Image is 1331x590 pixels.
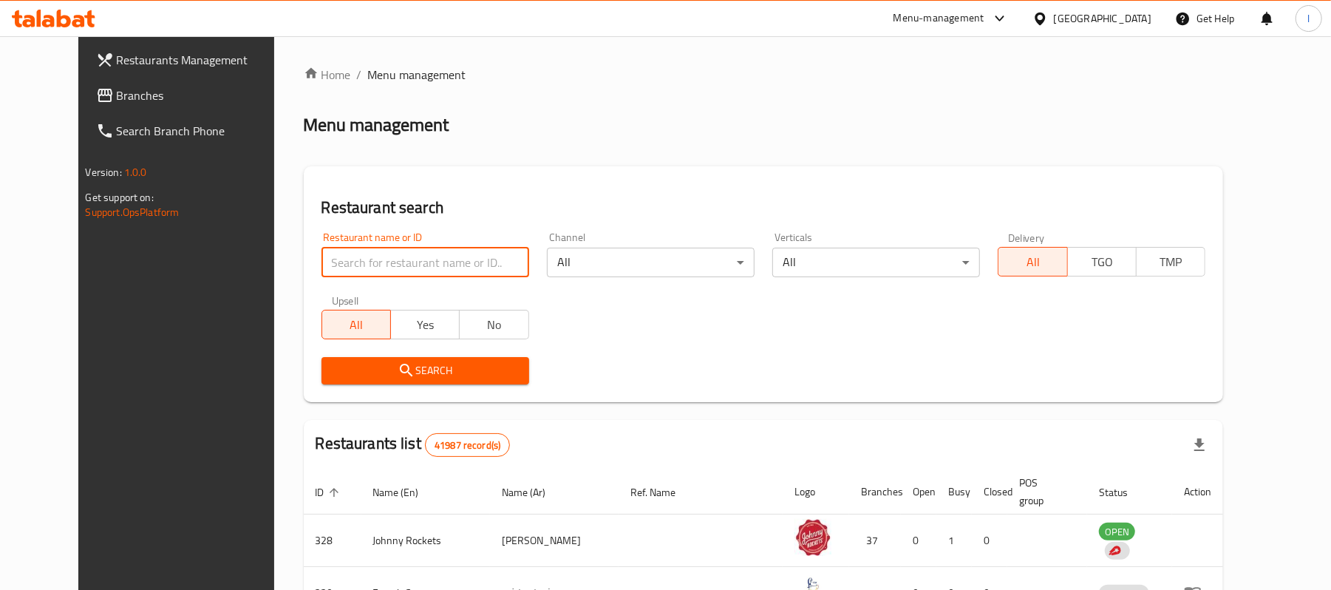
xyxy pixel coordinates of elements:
[1067,247,1137,277] button: TGO
[86,203,180,222] a: Support.OpsPlatform
[1008,232,1045,243] label: Delivery
[426,438,509,452] span: 41987 record(s)
[373,484,438,501] span: Name (En)
[1019,474,1069,509] span: POS group
[772,248,980,277] div: All
[849,469,901,515] th: Branches
[893,10,984,27] div: Menu-management
[321,248,529,277] input: Search for restaurant name or ID..
[84,78,301,113] a: Branches
[936,515,972,567] td: 1
[304,66,351,84] a: Home
[316,433,511,457] h2: Restaurants list
[86,188,154,207] span: Get support on:
[849,515,901,567] td: 37
[117,122,289,140] span: Search Branch Phone
[466,314,522,336] span: No
[84,42,301,78] a: Restaurants Management
[304,515,361,567] td: 328
[304,66,1224,84] nav: breadcrumb
[1004,251,1061,273] span: All
[368,66,466,84] span: Menu management
[1108,544,1121,557] img: delivery hero logo
[357,66,362,84] li: /
[783,469,849,515] th: Logo
[972,469,1007,515] th: Closed
[1136,247,1205,277] button: TMP
[361,515,491,567] td: Johnny Rockets
[390,310,460,339] button: Yes
[316,484,344,501] span: ID
[1099,523,1135,540] span: OPEN
[117,51,289,69] span: Restaurants Management
[1172,469,1223,515] th: Action
[321,197,1206,219] h2: Restaurant search
[328,314,385,336] span: All
[117,87,289,104] span: Branches
[459,310,528,339] button: No
[998,247,1067,277] button: All
[124,163,147,182] span: 1.0.0
[321,357,529,384] button: Search
[333,362,517,380] span: Search
[901,469,936,515] th: Open
[547,248,755,277] div: All
[425,433,510,457] div: Total records count
[936,469,972,515] th: Busy
[1143,251,1199,273] span: TMP
[1182,427,1217,463] div: Export file
[630,484,695,501] span: Ref. Name
[1099,523,1135,540] div: OPEN
[502,484,565,501] span: Name (Ar)
[490,515,619,567] td: [PERSON_NAME]
[1054,10,1151,27] div: [GEOGRAPHIC_DATA]
[332,295,359,305] label: Upsell
[1307,10,1310,27] span: l
[794,519,831,556] img: Johnny Rockets
[1099,484,1147,501] span: Status
[304,113,449,137] h2: Menu management
[86,163,122,182] span: Version:
[901,515,936,567] td: 0
[321,310,391,339] button: All
[972,515,1007,567] td: 0
[84,113,301,149] a: Search Branch Phone
[1074,251,1131,273] span: TGO
[1105,542,1130,560] div: Indicates that the vendor menu management has been moved to DH Catalog service
[397,314,454,336] span: Yes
